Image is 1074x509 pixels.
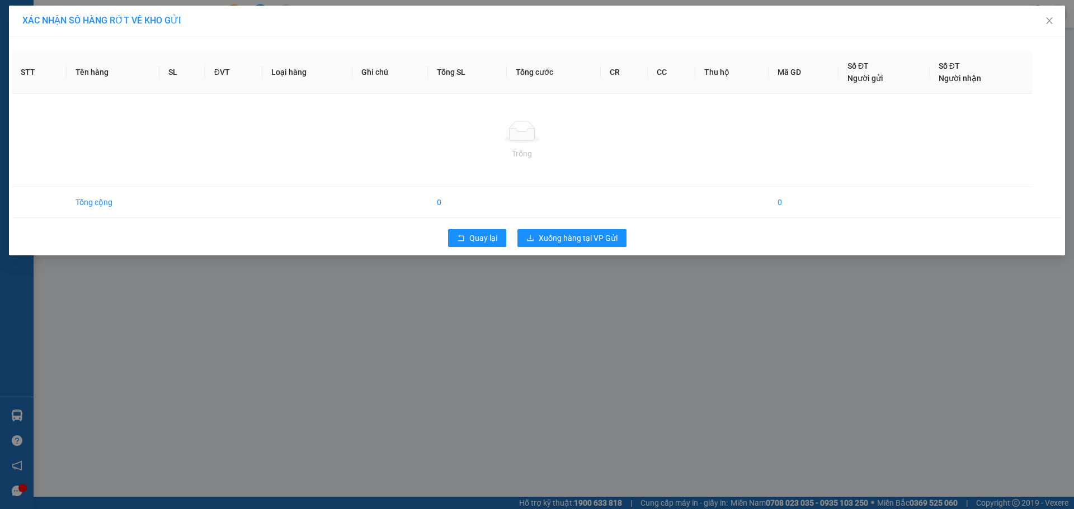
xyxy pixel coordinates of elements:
[769,51,839,94] th: Mã GD
[939,74,981,83] span: Người nhận
[517,229,626,247] button: downloadXuống hàng tại VP Gửi
[34,49,182,70] strong: Tổng đài hỗ trợ: 0914 113 973 - 0982 113 973 - 0919 113 973 -
[428,51,507,94] th: Tổng SL
[847,74,883,83] span: Người gửi
[12,51,67,94] th: STT
[352,51,428,94] th: Ghi chú
[21,148,1023,160] div: Trống
[1034,6,1065,37] button: Close
[507,51,601,94] th: Tổng cước
[205,51,262,94] th: ĐVT
[847,61,869,70] span: Số ĐT
[1045,16,1054,25] span: close
[457,234,465,243] span: rollback
[648,51,695,94] th: CC
[67,51,159,94] th: Tên hàng
[262,51,352,94] th: Loại hàng
[695,51,768,94] th: Thu hộ
[469,232,497,244] span: Quay lại
[428,187,507,218] td: 0
[526,234,534,243] span: download
[601,51,648,94] th: CR
[539,232,618,244] span: Xuống hàng tại VP Gửi
[31,17,185,46] strong: [PERSON_NAME] ([GEOGRAPHIC_DATA])
[51,72,166,82] strong: 0978 771155 - 0975 77 1155
[5,64,29,138] strong: Công ty TNHH DVVT Văn Vinh 76
[22,15,181,26] span: XÁC NHẬN SỐ HÀNG RỚT VỀ KHO GỬI
[448,229,506,247] button: rollbackQuay lại
[67,187,159,218] td: Tổng cộng
[939,61,960,70] span: Số ĐT
[5,8,29,60] img: logo
[159,51,205,94] th: SL
[769,187,839,218] td: 0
